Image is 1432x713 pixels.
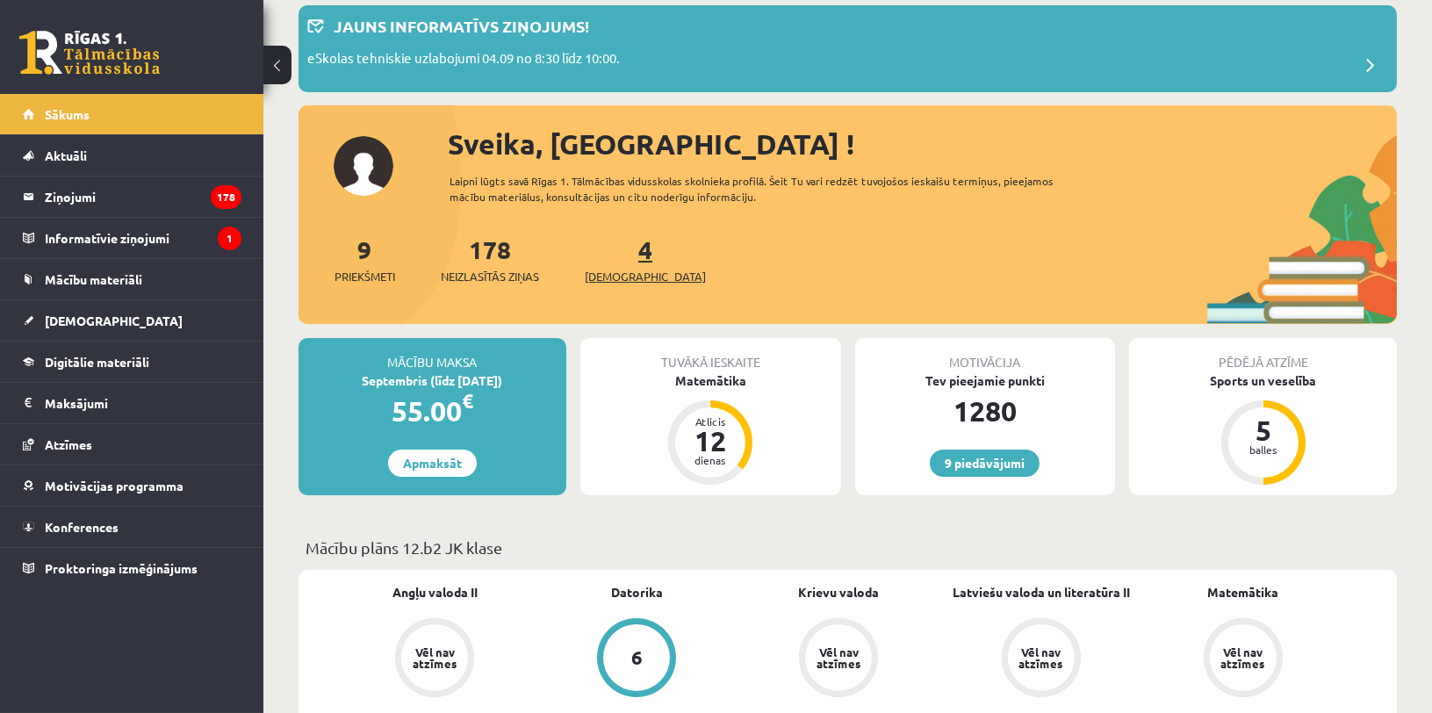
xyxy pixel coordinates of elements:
div: Vēl nav atzīmes [1017,646,1066,669]
a: Maksājumi [23,383,241,423]
div: 5 [1237,416,1290,444]
i: 1 [218,227,241,250]
div: 6 [631,648,643,667]
a: 9 piedāvājumi [930,450,1040,477]
a: Ziņojumi178 [23,176,241,217]
div: Vēl nav atzīmes [1219,646,1268,669]
span: Konferences [45,519,119,535]
span: Digitālie materiāli [45,354,149,370]
a: Vēl nav atzīmes [940,618,1142,701]
a: Matemātika Atlicis 12 dienas [580,371,841,487]
a: Jauns informatīvs ziņojums! eSkolas tehniskie uzlabojumi 04.09 no 8:30 līdz 10:00. [307,14,1388,83]
span: [DEMOGRAPHIC_DATA] [45,313,183,328]
div: dienas [684,455,737,465]
a: Vēl nav atzīmes [1142,618,1344,701]
a: 9Priekšmeti [335,234,395,285]
a: Matemātika [1207,583,1278,601]
a: Vēl nav atzīmes [334,618,536,701]
a: Vēl nav atzīmes [738,618,939,701]
div: Sveika, [GEOGRAPHIC_DATA] ! [448,123,1397,165]
div: Laipni lūgts savā Rīgas 1. Tālmācības vidusskolas skolnieka profilā. Šeit Tu vari redzēt tuvojošo... [450,173,1109,205]
span: Neizlasītās ziņas [441,268,539,285]
a: Mācību materiāli [23,259,241,299]
span: € [462,388,473,414]
div: Tuvākā ieskaite [580,338,841,371]
i: 178 [211,185,241,209]
a: Motivācijas programma [23,465,241,506]
span: Proktoringa izmēģinājums [45,560,198,576]
span: [DEMOGRAPHIC_DATA] [585,268,706,285]
span: Mācību materiāli [45,271,142,287]
div: Matemātika [580,371,841,390]
div: balles [1237,444,1290,455]
div: 12 [684,427,737,455]
a: Angļu valoda II [392,583,478,601]
a: Krievu valoda [798,583,879,601]
a: Datorika [611,583,663,601]
div: Vēl nav atzīmes [410,646,459,669]
a: [DEMOGRAPHIC_DATA] [23,300,241,341]
div: Sports un veselība [1129,371,1397,390]
a: Apmaksāt [388,450,477,477]
div: Atlicis [684,416,737,427]
a: Atzīmes [23,424,241,465]
a: 4[DEMOGRAPHIC_DATA] [585,234,706,285]
legend: Informatīvie ziņojumi [45,218,241,258]
a: Proktoringa izmēģinājums [23,548,241,588]
p: eSkolas tehniskie uzlabojumi 04.09 no 8:30 līdz 10:00. [307,48,620,73]
div: Septembris (līdz [DATE]) [299,371,566,390]
div: Vēl nav atzīmes [814,646,863,669]
p: Mācību plāns 12.b2 JK klase [306,536,1390,559]
a: 178Neizlasītās ziņas [441,234,539,285]
a: Rīgas 1. Tālmācības vidusskola [19,31,160,75]
a: Konferences [23,507,241,547]
div: Pēdējā atzīme [1129,338,1397,371]
div: 55.00 [299,390,566,432]
div: 1280 [855,390,1116,432]
span: Aktuāli [45,148,87,163]
span: Sākums [45,106,90,122]
a: Aktuāli [23,135,241,176]
div: Tev pieejamie punkti [855,371,1116,390]
div: Motivācija [855,338,1116,371]
a: Latviešu valoda un literatūra II [953,583,1130,601]
a: Informatīvie ziņojumi1 [23,218,241,258]
legend: Ziņojumi [45,176,241,217]
a: Digitālie materiāli [23,342,241,382]
span: Motivācijas programma [45,478,183,493]
p: Jauns informatīvs ziņojums! [334,14,589,38]
a: Sports un veselība 5 balles [1129,371,1397,487]
a: 6 [536,618,738,701]
legend: Maksājumi [45,383,241,423]
div: Mācību maksa [299,338,566,371]
span: Atzīmes [45,436,92,452]
a: Sākums [23,94,241,134]
span: Priekšmeti [335,268,395,285]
